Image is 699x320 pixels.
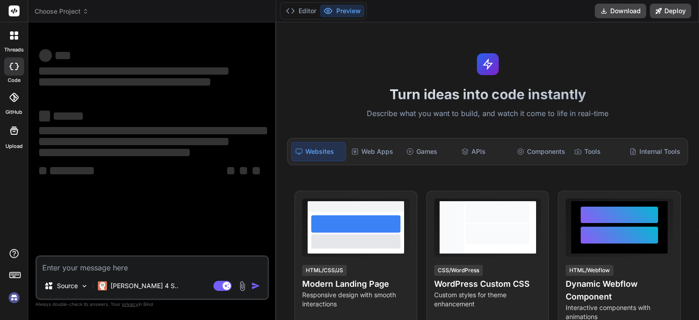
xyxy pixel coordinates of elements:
[434,290,542,309] p: Custom styles for theme enhancement
[302,265,347,276] div: HTML/CSS/JS
[56,52,70,59] span: ‌
[302,278,410,290] h4: Modern Landing Page
[571,142,624,161] div: Tools
[111,281,178,290] p: [PERSON_NAME] 4 S..
[50,167,94,174] span: ‌
[282,108,694,120] p: Describe what you want to build, and watch it come to life in real-time
[39,149,190,156] span: ‌
[39,49,52,62] span: ‌
[98,281,107,290] img: Claude 4 Sonnet
[566,278,673,303] h4: Dynamic Webflow Component
[302,290,410,309] p: Responsive design with smooth interactions
[282,86,694,102] h1: Turn ideas into code instantly
[81,282,88,290] img: Pick Models
[122,301,138,307] span: privacy
[650,4,691,18] button: Deploy
[237,281,248,291] img: attachment
[39,167,46,174] span: ‌
[5,142,23,150] label: Upload
[227,167,234,174] span: ‌
[5,108,22,116] label: GitHub
[35,7,89,16] span: Choose Project
[595,4,646,18] button: Download
[566,265,613,276] div: HTML/Webflow
[513,142,569,161] div: Components
[240,167,247,174] span: ‌
[39,78,210,86] span: ‌
[39,127,267,134] span: ‌
[348,142,401,161] div: Web Apps
[403,142,456,161] div: Games
[39,67,228,75] span: ‌
[39,111,50,122] span: ‌
[6,290,22,305] img: signin
[282,5,320,17] button: Editor
[39,138,228,145] span: ‌
[253,167,260,174] span: ‌
[251,281,260,290] img: icon
[626,142,684,161] div: Internal Tools
[320,5,365,17] button: Preview
[35,300,269,309] p: Always double-check its answers. Your in Bind
[54,112,83,120] span: ‌
[434,265,483,276] div: CSS/WordPress
[291,142,345,161] div: Websites
[434,278,542,290] h4: WordPress Custom CSS
[458,142,511,161] div: APIs
[57,281,78,290] p: Source
[4,46,24,54] label: threads
[8,76,20,84] label: code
